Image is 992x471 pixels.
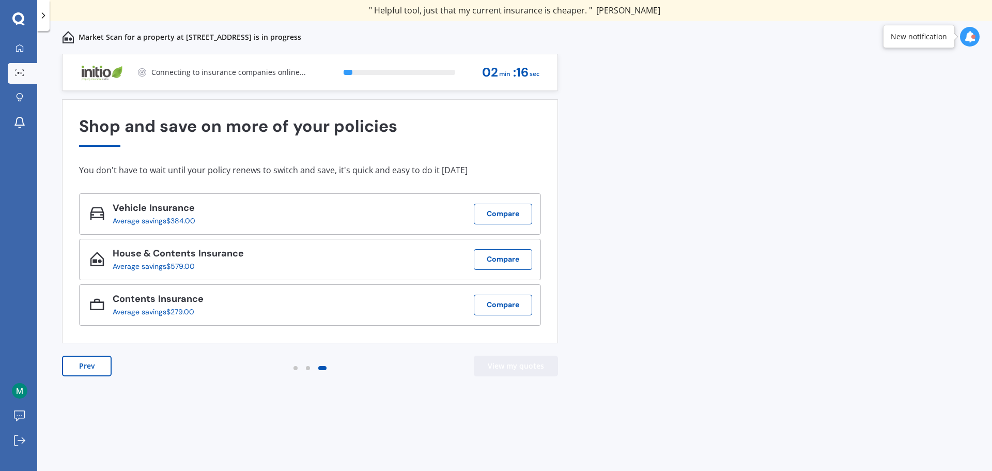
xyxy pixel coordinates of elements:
[113,262,236,270] div: Average savings $579.00
[513,66,529,80] span: : 16
[113,294,204,308] div: Contents
[147,202,195,214] span: Insurance
[891,32,947,42] div: New notification
[151,67,306,78] p: Connecting to insurance companies online...
[474,356,558,376] button: View my quotes
[474,295,532,315] button: Compare
[474,204,532,224] button: Compare
[196,247,244,260] span: Insurance
[62,31,74,43] img: home-and-contents.b802091223b8502ef2dd.svg
[113,217,195,225] div: Average savings $384.00
[113,248,244,262] div: House & Contents
[530,67,539,81] span: sec
[90,252,104,266] img: House & Contents_icon
[79,165,541,175] div: You don't have to wait until your policy renews to switch and save, it's quick and easy to do it ...
[113,203,204,217] div: Vehicle
[79,32,301,42] p: Market Scan for a property at [STREET_ADDRESS] is in progress
[156,293,204,305] span: Insurance
[62,356,112,376] button: Prev
[499,67,510,81] span: min
[90,297,104,312] img: Contents_icon
[474,249,532,270] button: Compare
[79,117,541,146] div: Shop and save on more of your policies
[12,383,27,399] img: ACg8ocK_ntovJk7R0MtGhKCKJt8_S_yEKcZqeN2uafN9Uj3kfGSpjQ=s96-c
[113,308,195,316] div: Average savings $279.00
[90,206,104,221] img: Vehicle_icon
[482,66,498,80] span: 02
